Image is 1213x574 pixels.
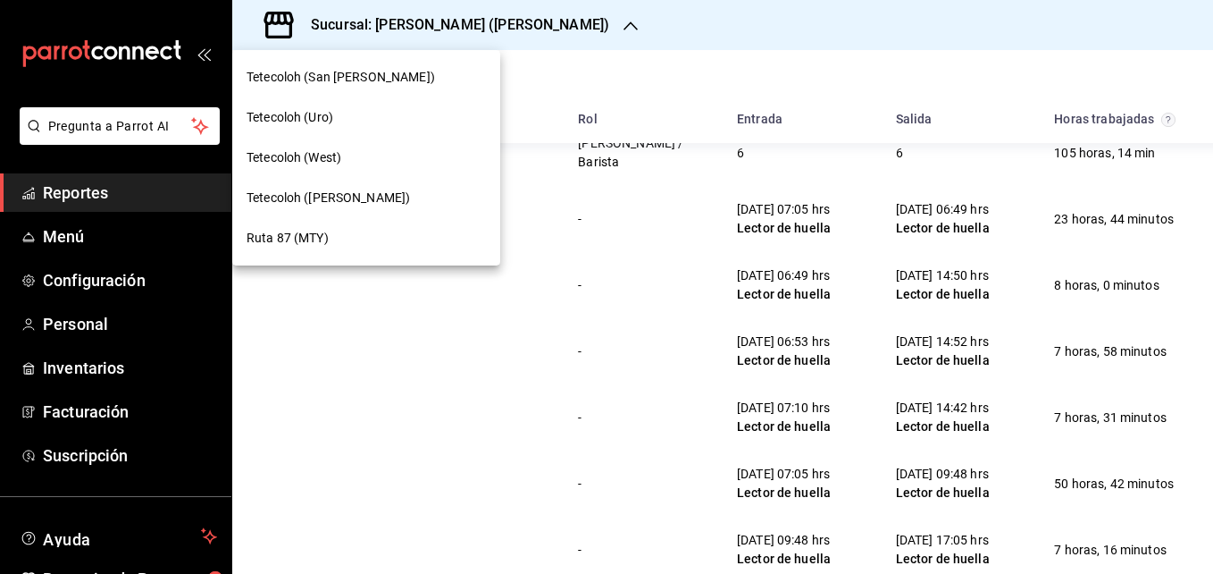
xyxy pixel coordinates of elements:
span: Tetecoloh (West) [247,148,341,167]
div: Ruta 87 (MTY) [232,218,500,258]
span: Tetecoloh ([PERSON_NAME]) [247,189,410,207]
div: Tetecoloh (San [PERSON_NAME]) [232,57,500,97]
span: Tetecoloh (San [PERSON_NAME]) [247,68,435,87]
span: Ruta 87 (MTY) [247,229,329,248]
div: Tetecoloh ([PERSON_NAME]) [232,178,500,218]
div: Tetecoloh (Uro) [232,97,500,138]
div: Tetecoloh (West) [232,138,500,178]
span: Tetecoloh (Uro) [247,108,333,127]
